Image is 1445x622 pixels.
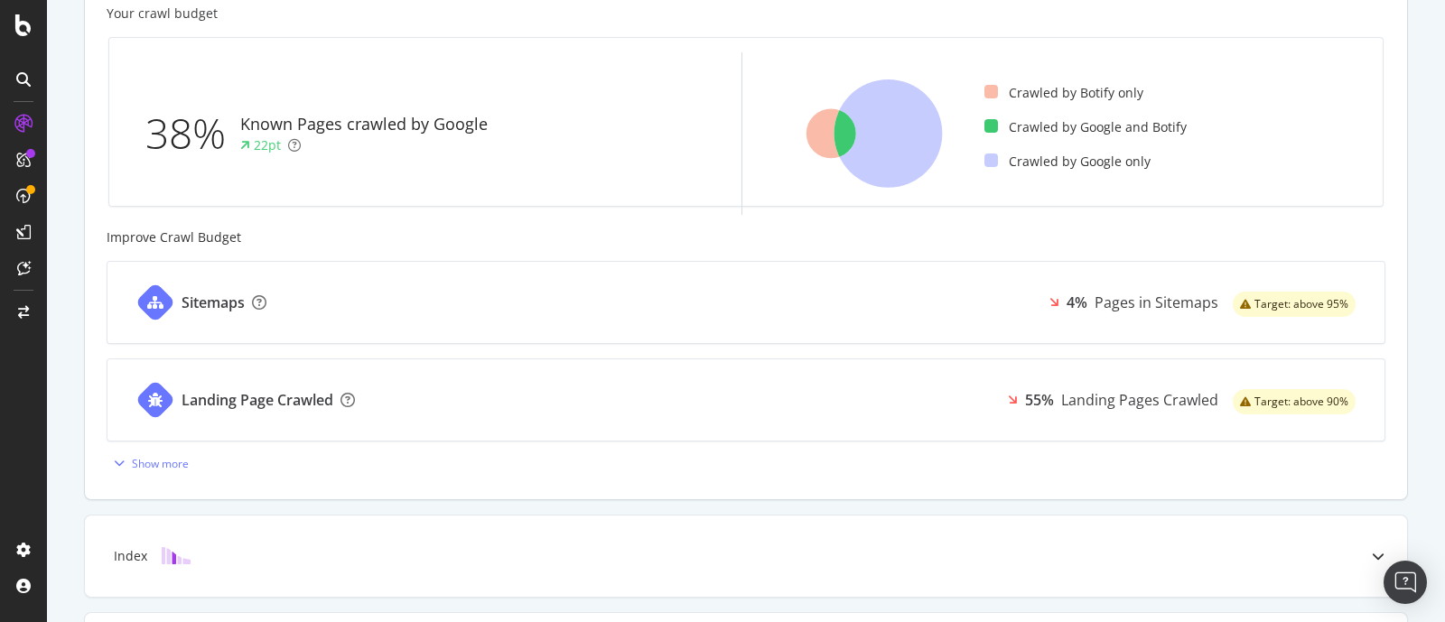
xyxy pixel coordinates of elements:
div: Improve Crawl Budget [107,228,1385,246]
div: Crawled by Google only [984,153,1151,171]
div: Crawled by Google and Botify [984,118,1187,136]
span: Target: above 90% [1254,396,1348,407]
div: 38% [145,104,240,163]
div: Open Intercom Messenger [1384,561,1427,604]
div: Known Pages crawled by Google [240,113,488,136]
div: Landing Page Crawled [182,390,333,411]
div: Your crawl budget [107,5,218,23]
div: Crawled by Botify only [984,84,1143,102]
div: Index [114,547,147,565]
div: warning label [1233,389,1356,414]
div: warning label [1233,292,1356,317]
div: Landing Pages Crawled [1061,390,1218,411]
a: Sitemaps4%Pages in Sitemapswarning label [107,261,1385,344]
span: Target: above 95% [1254,299,1348,310]
div: Show more [132,456,189,471]
div: 4% [1067,292,1087,313]
div: Sitemaps [182,292,245,313]
a: Landing Page Crawled55%Landing Pages Crawledwarning label [107,358,1385,441]
div: 55% [1025,390,1054,411]
img: block-icon [162,547,191,564]
button: Show more [107,449,189,478]
div: 22pt [254,136,281,154]
div: Pages in Sitemaps [1095,292,1218,313]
